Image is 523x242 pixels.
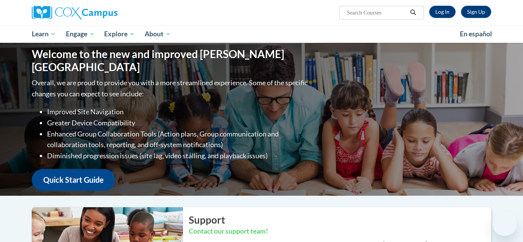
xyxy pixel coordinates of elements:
[461,6,491,18] a: Register
[346,8,407,17] input: Search Courses
[47,150,309,161] li: Diminished progression issues (site lag, video stalling, and playback issues)
[47,117,309,128] li: Greater Device Compatibility
[492,211,517,236] iframe: Button to launch messaging window
[407,8,419,17] button: Search
[455,26,497,42] a: En español
[32,29,56,39] span: Learn
[32,77,309,99] p: Overall, we are proud to provide you with a more streamlined experience. Some of the specific cha...
[66,29,95,39] span: Engage
[460,30,492,38] span: En español
[61,25,100,43] a: Engage
[47,106,309,117] li: Improved Site Navigation
[189,213,491,227] h2: Support
[27,25,61,43] a: Learn
[32,48,309,73] h1: Welcome to the new and improved [PERSON_NAME][GEOGRAPHIC_DATA]
[47,128,309,151] li: Enhanced Group Collaboration Tools (Action plans, Group communication and collaboration tools, re...
[140,25,176,43] a: About
[32,6,177,19] a: Cox Campus
[429,6,456,18] a: Log In
[99,25,140,43] a: Explore
[20,25,503,43] div: Main menu
[104,29,135,39] span: Explore
[32,6,118,19] img: Cox Campus
[145,29,171,39] span: About
[32,169,115,191] a: Quick Start Guide
[189,227,491,236] h3: Contact our support team!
